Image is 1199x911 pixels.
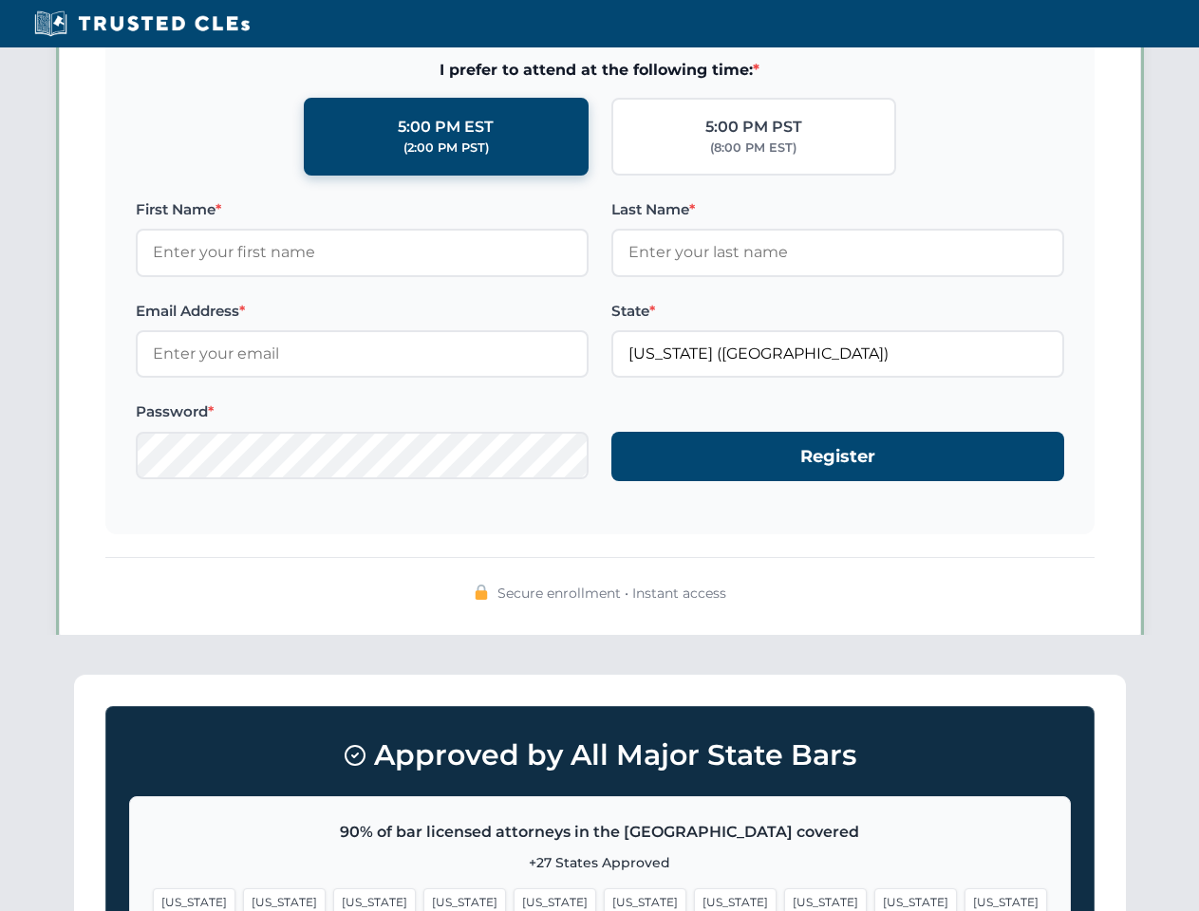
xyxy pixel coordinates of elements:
[403,139,489,158] div: (2:00 PM PST)
[705,115,802,139] div: 5:00 PM PST
[153,820,1047,845] p: 90% of bar licensed attorneys in the [GEOGRAPHIC_DATA] covered
[611,300,1064,323] label: State
[497,583,726,604] span: Secure enrollment • Instant access
[474,585,489,600] img: 🔒
[611,330,1064,378] input: California (CA)
[136,229,589,276] input: Enter your first name
[611,229,1064,276] input: Enter your last name
[136,198,589,221] label: First Name
[611,432,1064,482] button: Register
[710,139,796,158] div: (8:00 PM EST)
[136,330,589,378] input: Enter your email
[611,198,1064,221] label: Last Name
[136,400,589,423] label: Password
[136,300,589,323] label: Email Address
[398,115,494,139] div: 5:00 PM EST
[28,9,255,38] img: Trusted CLEs
[153,852,1047,873] p: +27 States Approved
[129,730,1071,781] h3: Approved by All Major State Bars
[136,58,1064,83] span: I prefer to attend at the following time:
